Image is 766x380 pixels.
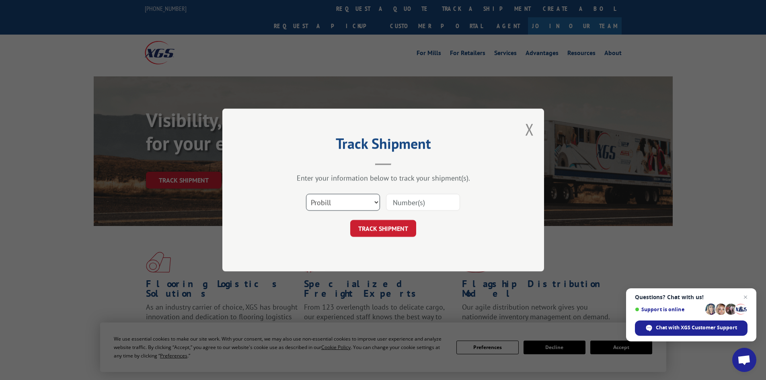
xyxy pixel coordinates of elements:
[386,194,460,211] input: Number(s)
[350,220,416,237] button: TRACK SHIPMENT
[732,348,756,372] a: Open chat
[635,320,748,336] span: Chat with XGS Customer Support
[635,306,702,312] span: Support is online
[263,138,504,153] h2: Track Shipment
[525,119,534,140] button: Close modal
[656,324,737,331] span: Chat with XGS Customer Support
[635,294,748,300] span: Questions? Chat with us!
[263,173,504,183] div: Enter your information below to track your shipment(s).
